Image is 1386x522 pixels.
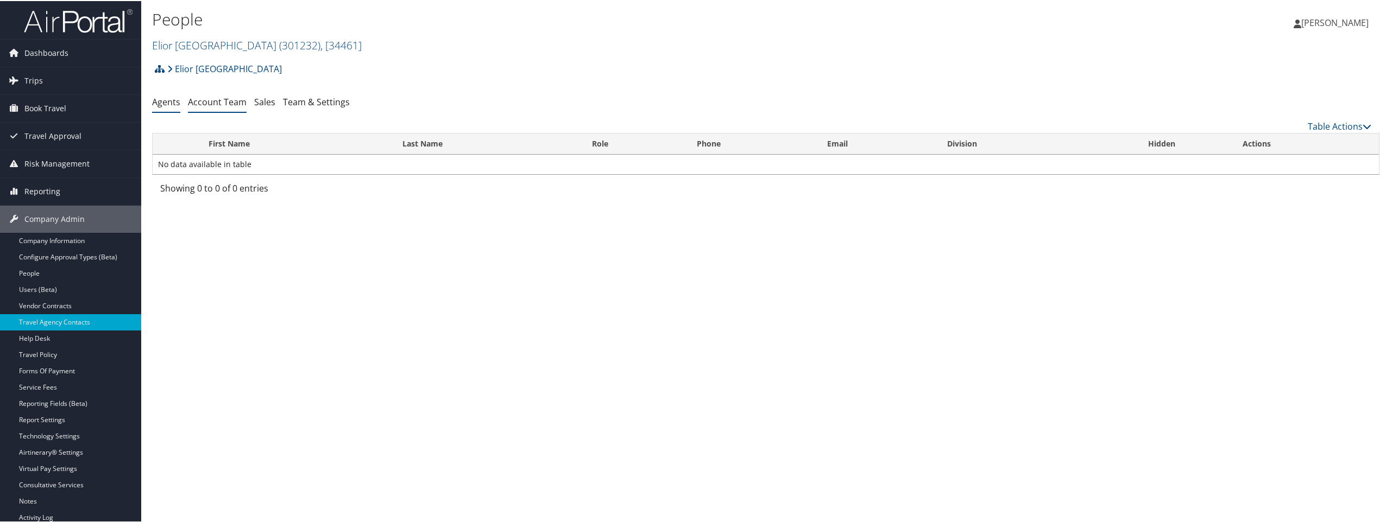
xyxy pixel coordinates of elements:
span: Reporting [24,177,60,204]
th: Hidden [1091,132,1233,154]
h1: People [152,7,971,30]
td: No data available in table [153,154,1379,173]
th: Division [937,132,1091,154]
a: Team & Settings [283,95,350,107]
div: Showing 0 to 0 of 0 entries [160,181,451,199]
th: Last Name [393,132,582,154]
span: ( 301232 ) [279,37,320,52]
a: Sales [254,95,275,107]
a: Elior [GEOGRAPHIC_DATA] [167,57,282,79]
span: Dashboards [24,39,68,66]
a: Table Actions [1308,119,1371,131]
span: [PERSON_NAME] [1301,16,1369,28]
th: : activate to sort column descending [153,132,199,154]
th: Email [817,132,937,154]
a: [PERSON_NAME] [1294,5,1379,38]
span: Company Admin [24,205,85,232]
a: Account Team [188,95,247,107]
th: First Name [199,132,392,154]
span: Trips [24,66,43,93]
span: Travel Approval [24,122,81,149]
a: Agents [152,95,180,107]
span: , [ 34461 ] [320,37,362,52]
th: Role [582,132,687,154]
th: Phone [687,132,818,154]
span: Risk Management [24,149,90,176]
a: Elior [GEOGRAPHIC_DATA] [152,37,362,52]
img: airportal-logo.png [24,7,133,33]
span: Book Travel [24,94,66,121]
th: Actions [1233,132,1379,154]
